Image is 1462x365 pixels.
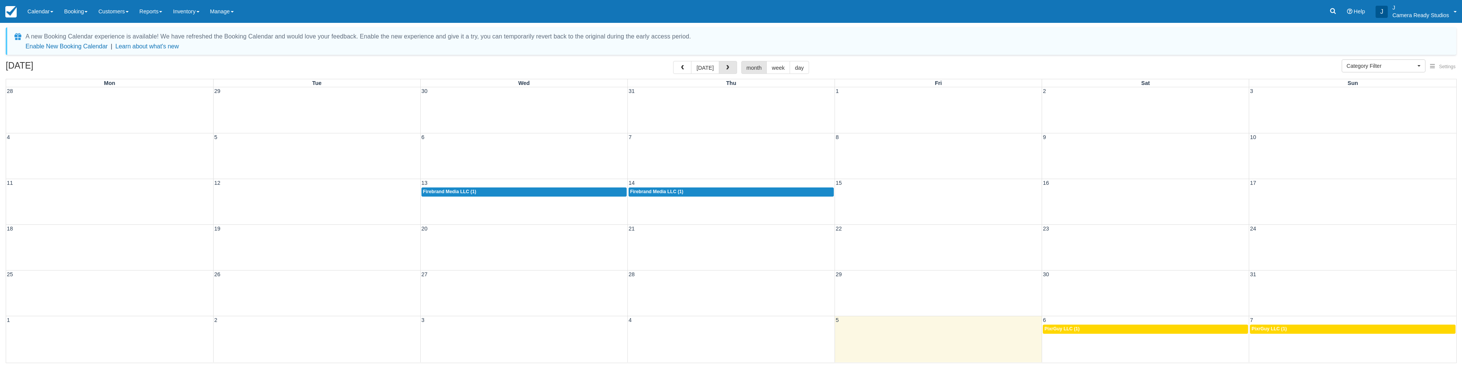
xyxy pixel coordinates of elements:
[104,80,115,86] span: Mon
[1354,8,1365,14] span: Help
[835,271,843,277] span: 29
[26,43,108,50] button: Enable New Booking Calendar
[1439,64,1456,69] span: Settings
[1376,6,1388,18] div: J
[628,226,635,232] span: 21
[1392,4,1449,11] p: J
[1347,62,1416,70] span: Category Filter
[1342,59,1425,72] button: Category Filter
[5,6,17,18] img: checkfront-main-nav-mini-logo.png
[1042,226,1050,232] span: 23
[421,134,425,140] span: 6
[1042,180,1050,186] span: 16
[835,226,843,232] span: 22
[835,180,843,186] span: 15
[726,80,736,86] span: Thu
[741,61,767,74] button: month
[691,61,719,74] button: [DATE]
[214,226,221,232] span: 19
[421,88,428,94] span: 30
[628,134,632,140] span: 7
[6,226,14,232] span: 18
[629,187,834,197] a: Firebrand Media LLC (1)
[421,226,428,232] span: 20
[214,134,218,140] span: 5
[421,187,627,197] a: Firebrand Media LLC (1)
[1042,134,1047,140] span: 9
[214,88,221,94] span: 29
[630,189,683,194] span: Firebrand Media LLC (1)
[6,180,14,186] span: 11
[115,43,179,50] a: Learn about what's new
[1042,271,1050,277] span: 30
[1251,326,1286,331] span: PixrGuy LLC (1)
[835,88,840,94] span: 1
[1249,88,1254,94] span: 3
[1042,88,1047,94] span: 2
[1249,317,1254,323] span: 7
[1043,325,1248,334] a: PixrGuy LLC (1)
[628,88,635,94] span: 31
[790,61,809,74] button: day
[1249,180,1257,186] span: 17
[26,32,691,41] div: A new Booking Calendar experience is available! We have refreshed the Booking Calendar and would ...
[1042,317,1047,323] span: 6
[1250,325,1456,334] a: PixrGuy LLC (1)
[6,317,11,323] span: 1
[1044,326,1079,331] span: PixrGuy LLC (1)
[6,61,102,75] h2: [DATE]
[935,80,942,86] span: Fri
[214,180,221,186] span: 12
[1425,61,1460,72] button: Settings
[312,80,322,86] span: Tue
[518,80,530,86] span: Wed
[628,317,632,323] span: 4
[835,317,840,323] span: 5
[1249,271,1257,277] span: 31
[766,61,790,74] button: week
[421,180,428,186] span: 13
[1249,134,1257,140] span: 10
[111,43,112,50] span: |
[214,271,221,277] span: 26
[1348,80,1358,86] span: Sun
[628,180,635,186] span: 14
[421,271,428,277] span: 27
[628,271,635,277] span: 28
[214,317,218,323] span: 2
[421,317,425,323] span: 3
[1392,11,1449,19] p: Camera Ready Studios
[1249,226,1257,232] span: 24
[6,88,14,94] span: 28
[835,134,840,140] span: 8
[6,134,11,140] span: 4
[423,189,476,194] span: Firebrand Media LLC (1)
[1347,9,1352,14] i: Help
[1141,80,1150,86] span: Sat
[6,271,14,277] span: 25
